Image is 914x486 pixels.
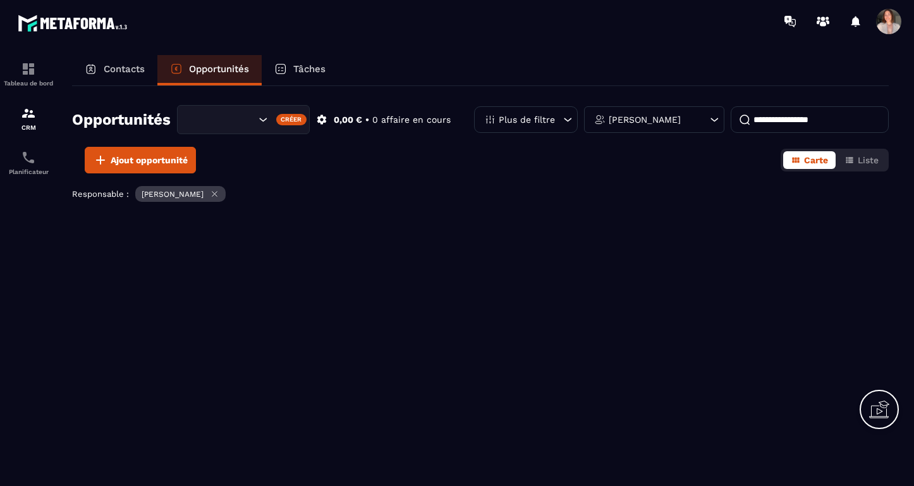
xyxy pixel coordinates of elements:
a: schedulerschedulerPlanificateur [3,140,54,185]
div: Créer [276,114,307,125]
a: Tâches [262,55,338,85]
img: scheduler [21,150,36,165]
p: Planificateur [3,168,54,175]
p: • [365,114,369,126]
p: [PERSON_NAME] [609,115,681,124]
p: 0,00 € [334,114,362,126]
img: logo [18,11,131,35]
p: Responsable : [72,189,129,199]
div: Search for option [177,105,310,134]
span: Carte [804,155,828,165]
button: Ajout opportunité [85,147,196,173]
button: Carte [783,151,836,169]
p: CRM [3,124,54,131]
img: formation [21,61,36,77]
a: formationformationTableau de bord [3,52,54,96]
span: Ajout opportunité [111,154,188,166]
p: Plus de filtre [499,115,555,124]
span: Liste [858,155,879,165]
a: formationformationCRM [3,96,54,140]
h2: Opportunités [72,107,171,132]
p: 0 affaire en cours [372,114,451,126]
p: Tableau de bord [3,80,54,87]
p: Opportunités [189,63,249,75]
p: [PERSON_NAME] [142,190,204,199]
p: Tâches [293,63,326,75]
a: Contacts [72,55,157,85]
input: Search for option [188,113,255,127]
button: Liste [837,151,886,169]
p: Contacts [104,63,145,75]
a: Opportunités [157,55,262,85]
img: formation [21,106,36,121]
